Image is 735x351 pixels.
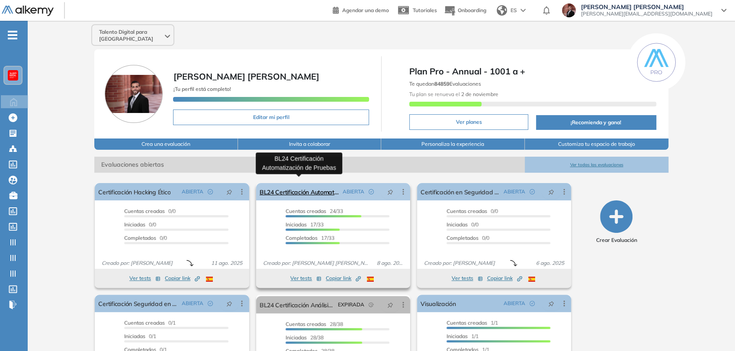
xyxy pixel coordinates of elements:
span: 6 ago. 2025 [533,259,568,267]
span: Copiar link [165,274,200,282]
span: 1/1 [446,333,478,339]
span: [PERSON_NAME] [PERSON_NAME] [173,71,319,82]
span: check-circle [530,301,535,306]
img: ESP [367,277,374,282]
div: BL24 Certificación Automatización de Pruebas [256,152,342,174]
button: pushpin [542,185,561,199]
button: pushpin [542,296,561,310]
span: Cuentas creadas [446,319,487,326]
button: pushpin [381,185,400,199]
span: 28/38 [286,321,343,327]
span: ABIERTA [182,299,203,307]
span: Cuentas creadas [446,208,487,214]
span: 0/1 [124,319,176,326]
span: check-circle [208,301,213,306]
button: Onboarding [444,1,486,20]
span: Iniciadas [446,333,468,339]
span: 1/1 [446,319,498,326]
i: - [8,34,17,36]
img: ESP [206,277,213,282]
a: Certificación en Seguridad en Redes [420,183,500,200]
b: 84859 [434,81,449,87]
span: Cuentas creadas [124,208,165,214]
button: Invita a colaborar [238,138,382,150]
span: Talento Digital para [GEOGRAPHIC_DATA] [99,29,163,42]
button: ¡Recomienda y gana! [536,115,656,130]
iframe: Chat Widget [579,251,735,351]
span: Cuentas creadas [286,321,326,327]
button: Crea una evaluación [94,138,238,150]
span: field-time [369,302,374,307]
span: pushpin [548,300,554,307]
span: Cuentas creadas [286,208,326,214]
a: Visualización [420,295,456,312]
span: Copiar link [487,274,522,282]
span: Agendar una demo [342,7,389,13]
button: Customiza tu espacio de trabajo [525,138,668,150]
a: Agendar una demo [333,4,389,15]
span: check-circle [530,189,535,194]
img: Logo [2,6,54,16]
span: Creado por: [PERSON_NAME] [PERSON_NAME] [260,259,373,267]
div: Widget de chat [579,251,735,351]
img: arrow [520,9,526,12]
span: Onboarding [458,7,486,13]
span: 11 ago. 2025 [208,259,246,267]
span: [PERSON_NAME] [PERSON_NAME] [581,3,713,10]
button: Copiar link [326,273,361,283]
b: 2 de noviembre [460,91,498,97]
img: Foto de perfil [105,65,163,123]
span: 0/0 [446,235,489,241]
span: pushpin [548,188,554,195]
span: Creado por: [PERSON_NAME] [420,259,498,267]
span: 0/0 [124,235,167,241]
button: pushpin [381,298,400,312]
button: Ver tests [129,273,160,283]
span: Completados [446,235,478,241]
span: 0/0 [446,221,478,228]
span: check-circle [369,189,374,194]
span: ABIERTA [343,188,364,196]
span: pushpin [226,188,232,195]
span: check-circle [208,189,213,194]
span: Evaluaciones abiertas [94,157,525,173]
span: pushpin [226,300,232,307]
span: [PERSON_NAME][EMAIL_ADDRESS][DOMAIN_NAME] [581,10,713,17]
a: BL24 Certificación Análisis de Datos [260,296,334,313]
span: Copiar link [326,274,361,282]
button: Ver tests [290,273,321,283]
button: Ver planes [409,114,528,130]
button: Copiar link [487,273,522,283]
span: Crear Evaluación [596,236,637,244]
button: Ver tests [452,273,483,283]
span: Completados [286,235,318,241]
button: pushpin [220,296,239,310]
span: ABIERTA [182,188,203,196]
span: Tutoriales [413,7,437,13]
button: Personaliza la experiencia [381,138,525,150]
span: Iniciadas [286,221,307,228]
span: 0/0 [124,208,176,214]
button: Ver todas las evaluaciones [525,157,668,173]
a: Certificación Seguridad en Sistemas Operativos [98,295,178,312]
span: Completados [124,235,156,241]
span: ABIERTA [504,299,525,307]
span: Iniciadas [446,221,468,228]
span: Cuentas creadas [124,319,165,326]
a: BL24 Certificación Automatización de Pruebas [260,183,339,200]
img: ESP [528,277,535,282]
a: Certificación Hacking Ético [98,183,170,200]
span: 0/0 [446,208,498,214]
span: 17/33 [286,235,334,241]
button: Editar mi perfil [173,109,369,125]
button: Copiar link [165,273,200,283]
span: Iniciadas [124,221,145,228]
img: world [497,5,507,16]
span: Te quedan Evaluaciones [409,81,481,87]
span: Iniciadas [286,334,307,341]
span: ¡Tu perfil está completo! [173,86,231,92]
span: 0/0 [124,221,156,228]
span: ES [510,6,517,14]
span: ABIERTA [504,188,525,196]
img: https://assets.alkemy.org/workspaces/620/d203e0be-08f6-444b-9eae-a92d815a506f.png [10,72,16,79]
